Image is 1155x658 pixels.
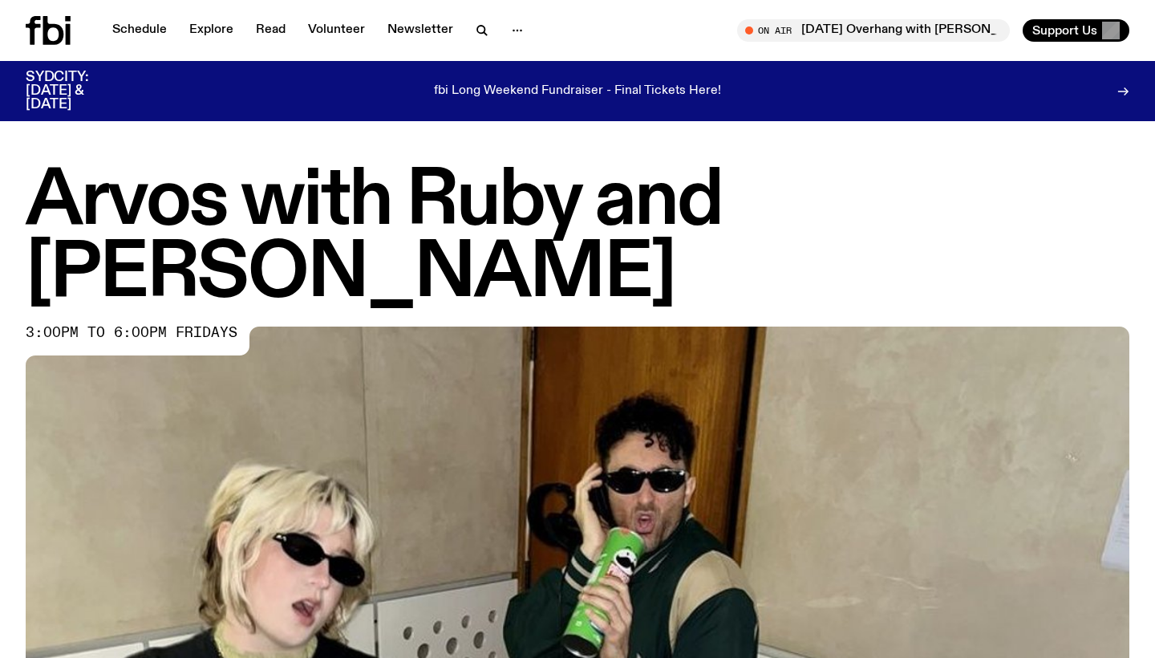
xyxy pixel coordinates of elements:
[246,19,295,42] a: Read
[737,19,1010,42] button: On Air[DATE] Overhang with [PERSON_NAME]
[378,19,463,42] a: Newsletter
[26,327,237,339] span: 3:00pm to 6:00pm fridays
[1023,19,1129,42] button: Support Us
[180,19,243,42] a: Explore
[103,19,176,42] a: Schedule
[298,19,375,42] a: Volunteer
[26,166,1129,311] h1: Arvos with Ruby and [PERSON_NAME]
[1032,23,1097,38] span: Support Us
[26,71,128,112] h3: SYDCITY: [DATE] & [DATE]
[434,84,721,99] p: fbi Long Weekend Fundraiser - Final Tickets Here!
